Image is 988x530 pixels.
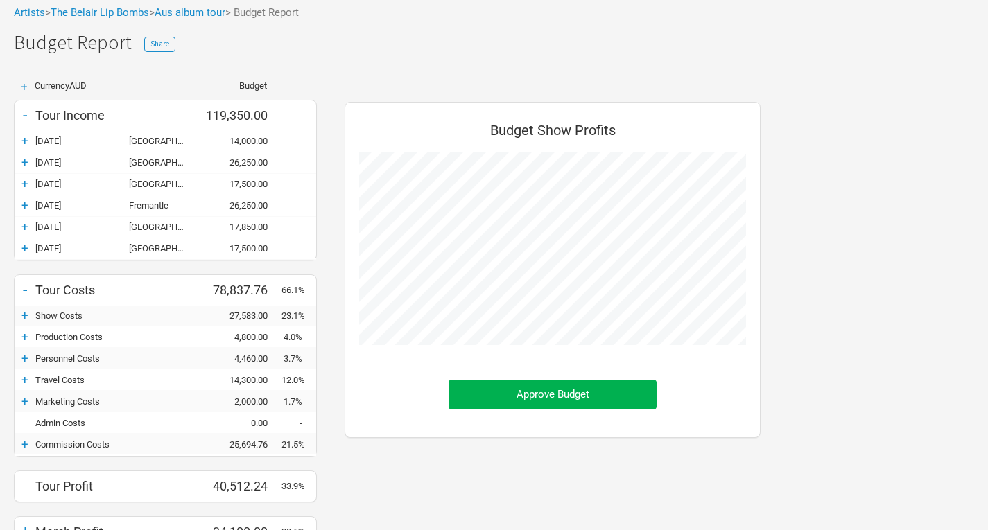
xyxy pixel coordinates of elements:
[15,198,35,212] div: +
[198,479,281,493] div: 40,512.24
[144,37,175,52] button: Share
[35,80,87,91] span: Currency AUD
[35,108,198,123] div: Tour Income
[15,241,35,255] div: +
[198,375,281,385] div: 14,300.00
[359,116,746,152] div: Budget Show Profits
[35,179,129,189] div: 13-Mar-26
[129,157,198,168] div: Melbourne
[281,353,316,364] div: 3.7%
[281,310,316,321] div: 23.1%
[129,179,198,189] div: Adelaide
[14,32,988,53] h1: Budget Report
[129,200,198,211] div: Fremantle
[35,310,198,321] div: Show Costs
[35,157,129,168] div: 07-Mar-26
[281,439,316,450] div: 21.5%
[14,81,35,93] div: +
[198,439,281,450] div: 25,694.76
[35,332,198,342] div: Production Costs
[225,8,299,18] span: > Budget Report
[35,136,129,146] div: 06-Mar-26
[35,396,198,407] div: Marketing Costs
[15,308,35,322] div: +
[15,155,35,169] div: +
[15,330,35,344] div: +
[15,177,35,191] div: +
[35,375,198,385] div: Travel Costs
[281,375,316,385] div: 12.0%
[15,280,35,299] div: -
[198,157,281,168] div: 26,250.00
[51,6,149,19] a: The Belair Lip Bombs
[198,243,281,254] div: 17,500.00
[35,243,129,254] div: 21-Mar-26
[15,437,35,451] div: +
[35,200,129,211] div: 14-Mar-26
[198,418,281,428] div: 0.00
[198,136,281,146] div: 14,000.00
[198,353,281,364] div: 4,460.00
[198,108,281,123] div: 119,350.00
[14,6,45,19] a: Artists
[129,243,198,254] div: Brisbane
[15,134,35,148] div: +
[15,351,35,365] div: +
[35,418,198,428] div: Admin Costs
[198,81,267,90] div: Budget
[449,380,657,409] button: Approve Budget
[198,310,281,321] div: 27,583.00
[198,200,281,211] div: 26,250.00
[155,6,225,19] a: Aus album tour
[15,394,35,408] div: +
[281,418,316,428] div: -
[150,39,169,48] span: Share
[198,179,281,189] div: 17,500.00
[517,388,589,400] span: Approve Budget
[35,439,198,450] div: Commission Costs
[198,283,281,297] div: 78,837.76
[35,222,129,232] div: 20-Mar-26
[129,222,198,232] div: Sydney
[35,353,198,364] div: Personnel Costs
[281,332,316,342] div: 4.0%
[15,373,35,387] div: +
[15,105,35,125] div: -
[35,283,198,297] div: Tour Costs
[15,220,35,233] div: +
[281,396,316,407] div: 1.7%
[45,8,149,18] span: >
[198,332,281,342] div: 4,800.00
[198,396,281,407] div: 2,000.00
[35,479,198,493] div: Tour Profit
[129,136,198,146] div: Hobart
[281,285,316,295] div: 66.1%
[198,222,281,232] div: 17,850.00
[149,8,225,18] span: >
[281,481,316,491] div: 33.9%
